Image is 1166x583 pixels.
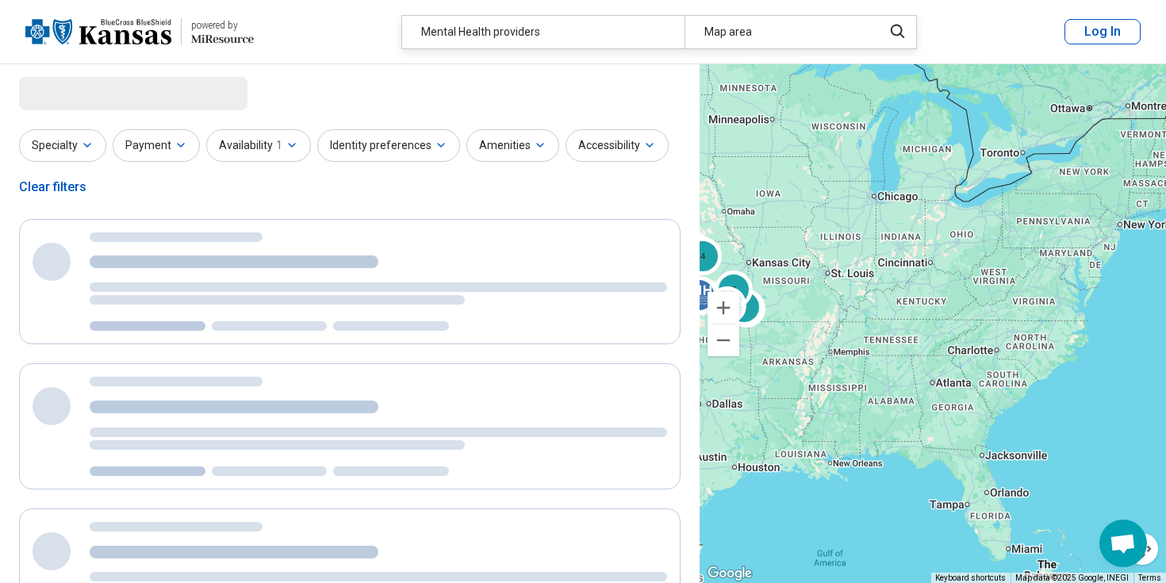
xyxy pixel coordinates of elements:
[25,13,171,51] img: Blue Cross Blue Shield Kansas
[19,129,106,162] button: Specialty
[25,13,254,51] a: Blue Cross Blue Shield Kansaspowered by
[206,129,311,162] button: Availability1
[402,16,685,48] div: Mental Health providers
[708,324,739,356] button: Zoom out
[708,292,739,324] button: Zoom in
[317,129,460,162] button: Identity preferences
[1099,520,1147,567] div: Open chat
[1064,19,1141,44] button: Log In
[715,270,753,309] div: 3
[113,129,200,162] button: Payment
[466,129,559,162] button: Amenities
[191,18,254,33] div: powered by
[19,168,86,206] div: Clear filters
[684,236,722,274] div: 4
[685,16,873,48] div: Map area
[19,77,152,109] span: Loading...
[1138,573,1161,582] a: Terms (opens in new tab)
[566,129,669,162] button: Accessibility
[1015,573,1129,582] span: Map data ©2025 Google, INEGI
[276,137,282,154] span: 1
